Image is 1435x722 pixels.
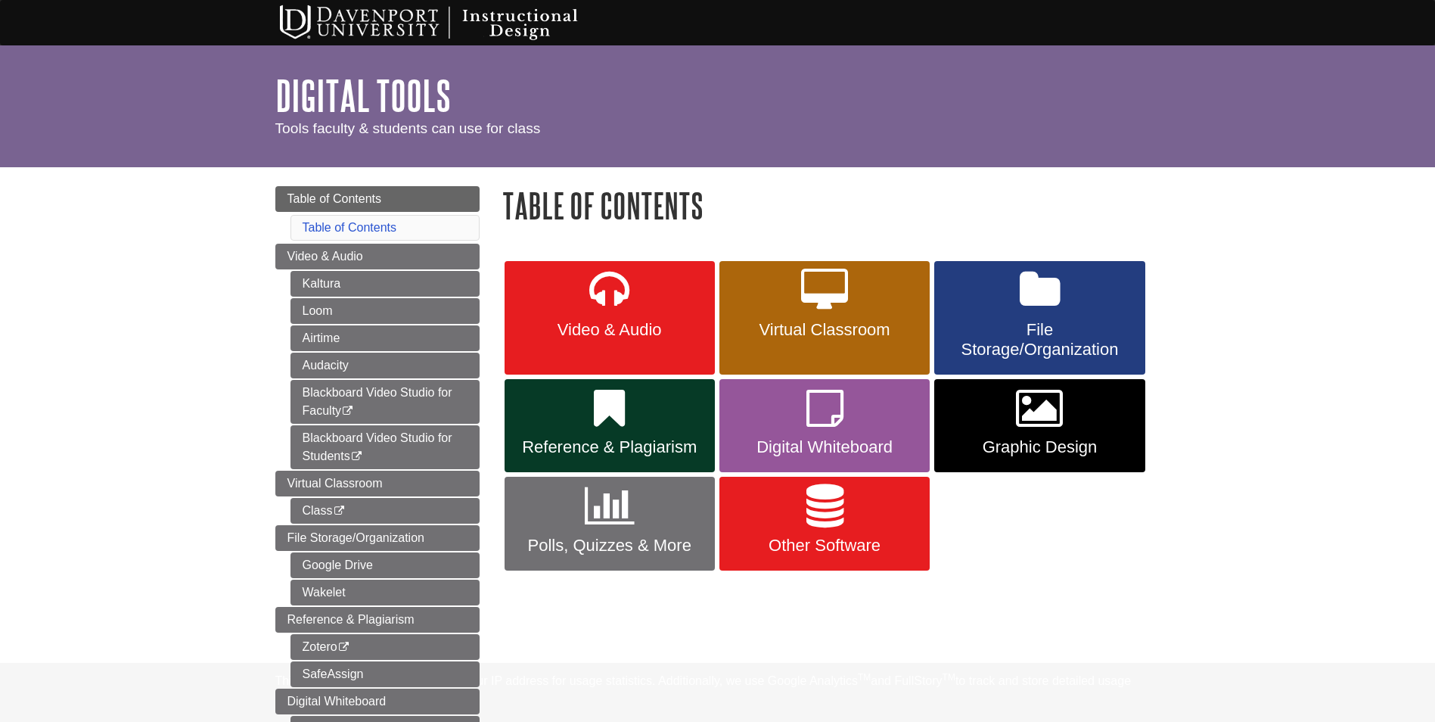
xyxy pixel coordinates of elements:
[275,186,480,212] a: Table of Contents
[303,221,397,234] a: Table of Contents
[290,661,480,687] a: SafeAssign
[275,607,480,633] a: Reference & Plagiarism
[731,437,918,457] span: Digital Whiteboard
[341,406,354,416] i: This link opens in a new window
[290,380,480,424] a: Blackboard Video Studio for Faculty
[934,261,1145,375] a: File Storage/Organization
[290,353,480,378] a: Audacity
[516,437,704,457] span: Reference & Plagiarism
[719,477,930,571] a: Other Software
[275,689,480,714] a: Digital Whiteboard
[719,261,930,375] a: Virtual Classroom
[290,271,480,297] a: Kaltura
[275,471,480,496] a: Virtual Classroom
[275,672,1160,713] div: This site uses cookies and records your IP address for usage statistics. Additionally, we use Goo...
[290,634,480,660] a: Zotero
[731,536,918,556] span: Other Software
[290,552,480,578] a: Google Drive
[731,320,918,340] span: Virtual Classroom
[287,477,383,490] span: Virtual Classroom
[287,613,415,626] span: Reference & Plagiarism
[350,452,363,462] i: This link opens in a new window
[290,498,480,524] a: Class
[287,250,363,263] span: Video & Audio
[946,320,1133,359] span: File Storage/Organization
[505,261,715,375] a: Video & Audio
[516,536,704,556] span: Polls, Quizzes & More
[275,120,541,136] span: Tools faculty & students can use for class
[290,325,480,351] a: Airtime
[275,72,451,119] a: Digital Tools
[516,320,704,340] span: Video & Audio
[290,298,480,324] a: Loom
[287,531,424,544] span: File Storage/Organization
[333,506,346,516] i: This link opens in a new window
[858,672,871,683] sup: TM
[287,695,387,708] span: Digital Whiteboard
[290,425,480,469] a: Blackboard Video Studio for Students
[287,192,382,205] span: Table of Contents
[505,477,715,571] a: Polls, Quizzes & More
[290,580,480,605] a: Wakelet
[943,672,955,683] sup: TM
[946,437,1133,457] span: Graphic Design
[275,244,480,269] a: Video & Audio
[934,379,1145,473] a: Graphic Design
[719,379,930,473] a: Digital Whiteboard
[505,379,715,473] a: Reference & Plagiarism
[337,643,350,652] i: This link opens in a new window
[275,525,480,551] a: File Storage/Organization
[502,186,1160,225] h1: Table of Contents
[268,4,631,42] img: Davenport University Instructional Design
